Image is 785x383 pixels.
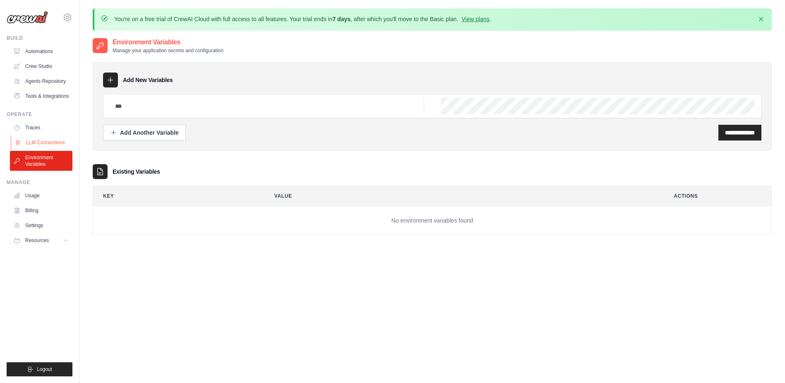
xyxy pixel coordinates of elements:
[10,90,72,103] a: Tools & Integrations
[10,45,72,58] a: Automations
[461,16,489,22] a: View plans
[11,136,73,149] a: LLM Connections
[264,186,657,206] th: Value
[10,75,72,88] a: Agents Repository
[7,35,72,41] div: Build
[10,121,72,134] a: Traces
[37,366,52,373] span: Logout
[664,186,771,206] th: Actions
[10,60,72,73] a: Crew Studio
[10,204,72,217] a: Billing
[10,151,72,171] a: Environment Variables
[93,206,771,235] td: No environment variables found
[10,189,72,202] a: Usage
[110,128,179,137] div: Add Another Variable
[123,76,173,84] h3: Add New Variables
[7,111,72,118] div: Operate
[103,125,186,141] button: Add Another Variable
[7,179,72,186] div: Manage
[113,47,223,54] p: Manage your application secrets and configuration
[332,16,350,22] strong: 7 days
[7,11,48,24] img: Logo
[10,219,72,232] a: Settings
[10,234,72,247] button: Resources
[114,15,491,23] p: You're on a free trial of CrewAI Cloud with full access to all features. Your trial ends in , aft...
[7,362,72,376] button: Logout
[113,37,223,47] h2: Environment Variables
[93,186,258,206] th: Key
[113,167,160,176] h3: Existing Variables
[25,237,49,244] span: Resources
